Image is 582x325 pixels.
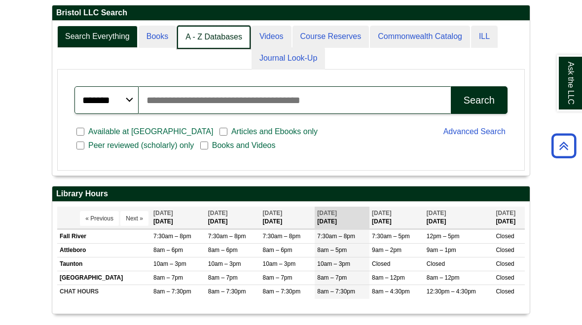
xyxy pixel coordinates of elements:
[208,274,238,281] span: 8am – 7pm
[424,207,494,229] th: [DATE]
[208,260,241,267] span: 10am – 3pm
[200,141,208,150] input: Books and Videos
[52,5,530,21] h2: Bristol LLC Search
[208,140,280,151] span: Books and Videos
[139,26,176,48] a: Books
[263,260,296,267] span: 10am – 3pm
[263,233,301,240] span: 7:30am – 8pm
[208,247,238,253] span: 8am – 6pm
[496,260,514,267] span: Closed
[369,207,424,229] th: [DATE]
[208,210,228,217] span: [DATE]
[427,247,456,253] span: 9am – 1pm
[427,210,446,217] span: [DATE]
[80,211,119,226] button: « Previous
[153,260,186,267] span: 10am – 3pm
[263,288,301,295] span: 8am – 7:30pm
[317,210,337,217] span: [DATE]
[153,274,183,281] span: 8am – 7pm
[57,271,151,285] td: [GEOGRAPHIC_DATA]
[370,26,470,48] a: Commonwealth Catalog
[493,207,525,229] th: [DATE]
[76,141,84,150] input: Peer reviewed (scholarly) only
[120,211,148,226] button: Next »
[372,247,401,253] span: 9am – 2pm
[427,274,460,281] span: 8am – 12pm
[57,257,151,271] td: Taunton
[496,247,514,253] span: Closed
[153,233,191,240] span: 7:30am – 8pm
[548,139,580,152] a: Back to Top
[443,127,506,136] a: Advanced Search
[57,285,151,299] td: CHAT HOURS
[177,26,251,49] a: A - Z Databases
[427,233,460,240] span: 12pm – 5pm
[317,233,355,240] span: 7:30am – 8pm
[464,95,495,106] div: Search
[317,260,350,267] span: 10am – 3pm
[57,26,138,48] a: Search Everything
[451,86,508,114] button: Search
[315,207,369,229] th: [DATE]
[263,210,283,217] span: [DATE]
[372,260,390,267] span: Closed
[57,244,151,257] td: Attleboro
[292,26,369,48] a: Course Reserves
[372,274,405,281] span: 8am – 12pm
[496,233,514,240] span: Closed
[471,26,498,48] a: ILL
[372,233,410,240] span: 7:30am – 5pm
[317,247,347,253] span: 8am – 5pm
[317,288,355,295] span: 8am – 7:30pm
[84,126,217,138] span: Available at [GEOGRAPHIC_DATA]
[372,288,410,295] span: 8am – 4:30pm
[496,210,515,217] span: [DATE]
[57,229,151,243] td: Fall River
[52,186,530,202] h2: Library Hours
[206,207,260,229] th: [DATE]
[76,127,84,136] input: Available at [GEOGRAPHIC_DATA]
[496,274,514,281] span: Closed
[427,288,476,295] span: 12:30pm – 4:30pm
[153,210,173,217] span: [DATE]
[260,207,315,229] th: [DATE]
[252,26,291,48] a: Videos
[153,247,183,253] span: 8am – 6pm
[227,126,322,138] span: Articles and Ebooks only
[252,47,325,70] a: Journal Look-Up
[372,210,392,217] span: [DATE]
[84,140,198,151] span: Peer reviewed (scholarly) only
[427,260,445,267] span: Closed
[208,288,246,295] span: 8am – 7:30pm
[263,274,292,281] span: 8am – 7pm
[208,233,246,240] span: 7:30am – 8pm
[496,288,514,295] span: Closed
[153,288,191,295] span: 8am – 7:30pm
[151,207,206,229] th: [DATE]
[263,247,292,253] span: 8am – 6pm
[219,127,227,136] input: Articles and Ebooks only
[317,274,347,281] span: 8am – 7pm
